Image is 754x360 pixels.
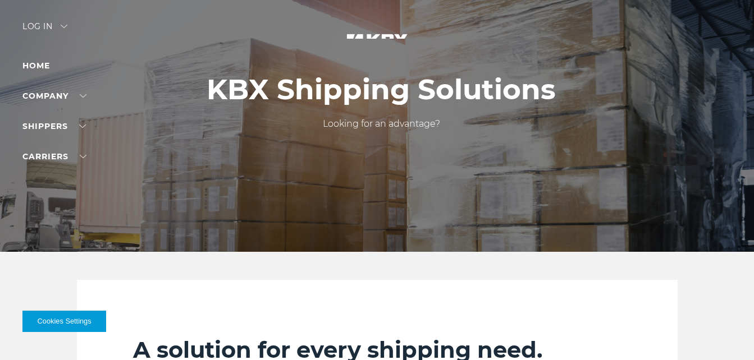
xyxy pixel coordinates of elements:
[207,117,556,131] p: Looking for an advantage?
[22,182,85,192] a: Technology
[335,22,419,72] img: kbx logo
[22,121,86,131] a: SHIPPERS
[61,25,67,28] img: arrow
[22,311,106,332] button: Cookies Settings
[22,22,67,39] div: Log in
[22,61,50,71] a: Home
[22,91,86,101] a: Company
[207,73,556,106] h1: KBX Shipping Solutions
[22,151,86,161] a: Carriers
